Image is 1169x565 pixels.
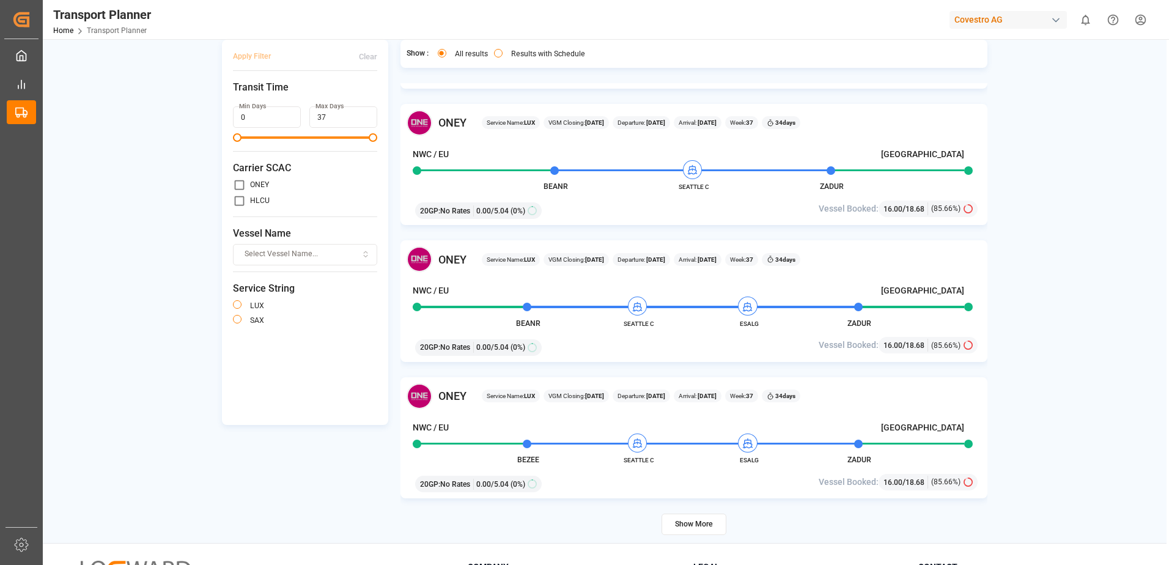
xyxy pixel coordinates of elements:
[440,205,470,216] span: No Rates
[524,256,535,263] b: LUX
[605,319,673,328] span: SEATTLE C
[511,50,585,57] label: Results with Schedule
[440,342,470,353] span: No Rates
[476,342,509,353] span: 0.00 / 5.04
[881,284,964,297] h4: [GEOGRAPHIC_DATA]
[618,118,665,127] span: Departure:
[511,479,525,490] span: (0%)
[548,391,604,401] span: VGM Closing:
[883,341,902,350] span: 16.00
[413,284,449,297] h4: NWC / EU
[905,478,924,487] span: 18.68
[438,114,466,131] span: ONEY
[905,341,924,350] span: 18.68
[407,246,432,272] img: Carrier
[883,476,928,489] div: /
[476,479,509,490] span: 0.00 / 5.04
[440,479,470,490] span: No Rates
[696,256,717,263] b: [DATE]
[950,8,1072,31] button: Covestro AG
[715,319,783,328] span: ESALG
[359,46,377,67] button: Clear
[245,249,318,260] span: Select Vessel Name...
[775,256,795,263] b: 34 days
[730,118,753,127] span: Week:
[679,118,717,127] span: Arrival:
[420,205,440,216] span: 20GP :
[883,339,928,352] div: /
[679,391,717,401] span: Arrival:
[420,342,440,353] span: 20GP :
[487,255,535,264] span: Service Name:
[905,205,924,213] span: 18.68
[315,102,344,111] label: Max Days
[233,133,242,142] span: Minimum
[931,476,961,487] span: (85.66%)
[931,340,961,351] span: (85.66%)
[1072,6,1099,34] button: show 0 new notifications
[696,119,717,126] b: [DATE]
[746,256,753,263] b: 37
[250,317,264,324] label: SAX
[618,391,665,401] span: Departure:
[250,302,264,309] label: LUX
[730,255,753,264] span: Week:
[359,51,377,62] div: Clear
[715,456,783,465] span: ESALG
[660,182,728,191] span: SEATTLE C
[645,119,665,126] b: [DATE]
[413,148,449,161] h4: NWC / EU
[511,342,525,353] span: (0%)
[438,251,466,268] span: ONEY
[487,391,535,401] span: Service Name:
[931,203,961,214] span: (85.66%)
[233,80,377,95] span: Transit Time
[820,182,844,191] span: ZADUR
[881,148,964,161] h4: [GEOGRAPHIC_DATA]
[883,478,902,487] span: 16.00
[53,26,73,35] a: Home
[847,456,871,464] span: ZADUR
[369,133,377,142] span: Maximum
[847,319,871,328] span: ZADUR
[438,388,466,404] span: ONEY
[883,205,902,213] span: 16.00
[548,118,604,127] span: VGM Closing:
[524,119,535,126] b: LUX
[413,421,449,434] h4: NWC / EU
[618,255,665,264] span: Departure:
[585,256,604,263] b: [DATE]
[605,456,673,465] span: SEATTLE C
[511,205,525,216] span: (0%)
[250,197,270,204] label: HLCU
[585,119,604,126] b: [DATE]
[819,476,879,489] span: Vessel Booked:
[407,48,429,59] span: Show :
[233,161,377,175] span: Carrier SCAC
[524,393,535,399] b: LUX
[517,456,539,464] span: BEZEE
[487,118,535,127] span: Service Name:
[883,202,928,215] div: /
[455,50,488,57] label: All results
[645,256,665,263] b: [DATE]
[407,110,432,136] img: Carrier
[585,393,604,399] b: [DATE]
[819,202,879,215] span: Vessel Booked:
[407,383,432,409] img: Carrier
[819,339,879,352] span: Vessel Booked:
[516,319,540,328] span: BEANR
[775,119,795,126] b: 34 days
[548,255,604,264] span: VGM Closing:
[645,393,665,399] b: [DATE]
[730,391,753,401] span: Week:
[250,181,269,188] label: ONEY
[746,393,753,399] b: 37
[233,281,377,296] span: Service String
[239,102,266,111] label: Min Days
[544,182,568,191] span: BEANR
[950,11,1067,29] div: Covestro AG
[775,393,795,399] b: 34 days
[679,255,717,264] span: Arrival:
[881,421,964,434] h4: [GEOGRAPHIC_DATA]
